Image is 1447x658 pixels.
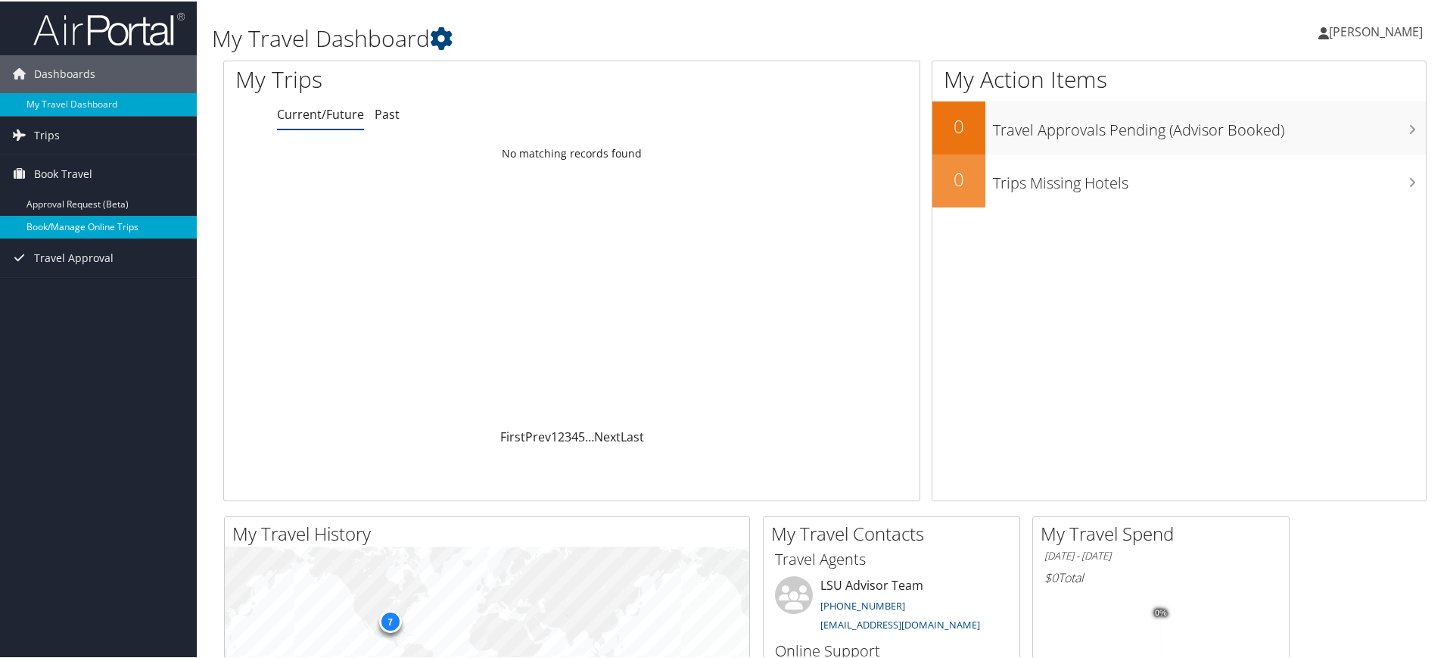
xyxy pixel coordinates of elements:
[1041,519,1289,545] h2: My Travel Spend
[33,10,185,45] img: airportal-logo.png
[585,427,594,444] span: …
[993,111,1426,139] h3: Travel Approvals Pending (Advisor Booked)
[1044,568,1058,585] span: $0
[375,104,400,121] a: Past
[1044,547,1277,562] h6: [DATE] - [DATE]
[932,165,985,191] h2: 0
[565,427,571,444] a: 3
[1155,607,1167,616] tspan: 0%
[1318,8,1438,53] a: [PERSON_NAME]
[525,427,551,444] a: Prev
[571,427,578,444] a: 4
[771,519,1019,545] h2: My Travel Contacts
[551,427,558,444] a: 1
[277,104,364,121] a: Current/Future
[1329,22,1423,39] span: [PERSON_NAME]
[34,238,114,276] span: Travel Approval
[767,575,1016,637] li: LSU Advisor Team
[594,427,621,444] a: Next
[224,139,920,166] td: No matching records found
[235,62,618,94] h1: My Trips
[500,427,525,444] a: First
[993,164,1426,192] h3: Trips Missing Hotels
[932,100,1426,153] a: 0Travel Approvals Pending (Advisor Booked)
[578,427,585,444] a: 5
[34,154,92,192] span: Book Travel
[932,153,1426,206] a: 0Trips Missing Hotels
[558,427,565,444] a: 2
[378,609,401,631] div: 7
[212,21,1029,53] h1: My Travel Dashboard
[932,62,1426,94] h1: My Action Items
[621,427,644,444] a: Last
[1044,568,1277,585] h6: Total
[932,112,985,138] h2: 0
[34,115,60,153] span: Trips
[820,616,980,630] a: [EMAIL_ADDRESS][DOMAIN_NAME]
[820,597,905,611] a: [PHONE_NUMBER]
[232,519,749,545] h2: My Travel History
[775,547,1008,569] h3: Travel Agents
[34,54,95,92] span: Dashboards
